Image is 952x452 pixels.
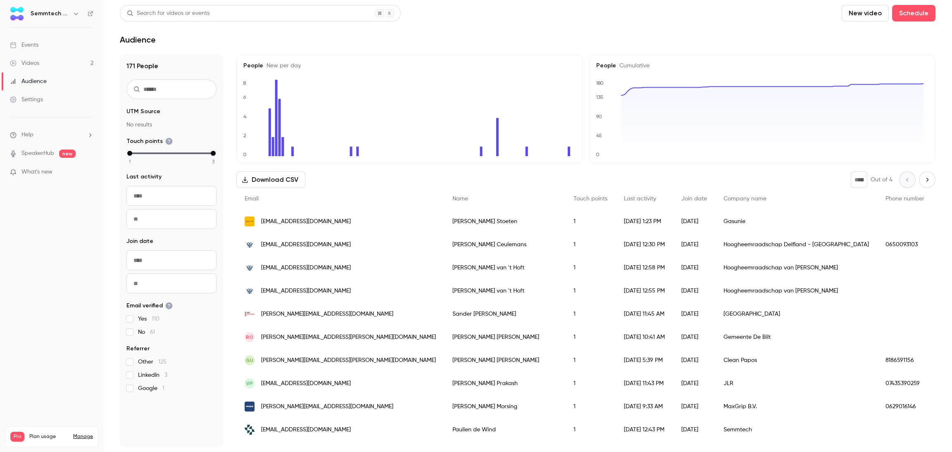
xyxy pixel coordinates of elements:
[616,418,673,441] div: [DATE] 12:43 PM
[444,349,565,372] div: [PERSON_NAME] [PERSON_NAME]
[616,279,673,302] div: [DATE] 12:55 PM
[444,302,565,326] div: Sander [PERSON_NAME]
[10,95,43,104] div: Settings
[211,151,216,156] div: max
[10,41,38,49] div: Events
[263,63,301,69] span: New per day
[73,433,93,440] a: Manage
[126,107,160,116] span: UTM Source
[673,418,715,441] div: [DATE]
[715,349,877,372] div: Clean Papos
[138,315,159,323] span: Yes
[565,302,616,326] div: 1
[261,264,351,272] span: [EMAIL_ADDRESS][DOMAIN_NAME]
[444,418,565,441] div: Paulien de Wind
[243,133,246,138] text: 2
[10,59,39,67] div: Videos
[245,263,255,273] img: hhdelfland.nl
[236,171,305,188] button: Download CSV
[444,256,565,279] div: [PERSON_NAME] van 't Hoft
[673,302,715,326] div: [DATE]
[452,196,468,202] span: Name
[624,196,656,202] span: Last activity
[596,114,602,119] text: 90
[616,372,673,395] div: [DATE] 11:43 PM
[892,5,935,21] button: Schedule
[126,186,217,206] input: From
[152,316,159,322] span: 110
[261,240,351,249] span: [EMAIL_ADDRESS][DOMAIN_NAME]
[596,152,600,157] text: 0
[158,359,167,365] span: 125
[673,210,715,233] div: [DATE]
[885,196,924,202] span: Phone number
[444,279,565,302] div: [PERSON_NAME] van 't Hoft
[444,372,565,395] div: [PERSON_NAME] Prakash
[616,395,673,418] div: [DATE] 9:33 AM
[715,233,877,256] div: Hoogheemraadschap Delfland - [GEOGRAPHIC_DATA]
[245,309,255,319] img: amsterdam.nl
[261,402,393,411] span: [PERSON_NAME][EMAIL_ADDRESS][DOMAIN_NAME]
[261,379,351,388] span: [EMAIL_ADDRESS][DOMAIN_NAME]
[126,61,217,71] h1: 171 People
[243,62,576,70] h5: People
[715,279,877,302] div: Hoogheemraadschap van [PERSON_NAME]
[245,402,255,412] img: maxgrip.com
[724,196,766,202] span: Company name
[596,80,604,86] text: 180
[261,217,351,226] span: [EMAIL_ADDRESS][DOMAIN_NAME]
[261,333,436,342] span: [PERSON_NAME][EMAIL_ADDRESS][PERSON_NAME][DOMAIN_NAME]
[21,149,54,158] a: SpeakerHub
[616,256,673,279] div: [DATE] 12:58 PM
[126,274,217,293] input: To
[31,10,69,18] h6: Semmtech & Laces
[673,256,715,279] div: [DATE]
[212,158,214,165] span: 3
[10,432,24,442] span: Pro
[681,196,707,202] span: Join date
[444,326,565,349] div: [PERSON_NAME] [PERSON_NAME]
[565,279,616,302] div: 1
[243,94,246,100] text: 6
[673,349,715,372] div: [DATE]
[444,233,565,256] div: [PERSON_NAME] Ceulemans
[673,372,715,395] div: [DATE]
[138,384,164,393] span: Google
[21,168,52,176] span: What's new
[126,345,150,353] span: Referrer
[126,302,173,310] span: Email verified
[877,233,933,256] div: 0650093103
[126,137,173,145] span: Touch points
[444,210,565,233] div: [PERSON_NAME] Stoeten
[715,256,877,279] div: Hoogheemraadschap van [PERSON_NAME]
[565,349,616,372] div: 1
[596,62,928,70] h5: People
[715,372,877,395] div: JLR
[10,77,47,86] div: Audience
[616,302,673,326] div: [DATE] 11:45 AM
[245,196,259,202] span: Email
[245,216,255,226] img: gasunie.nl
[565,418,616,441] div: 1
[245,286,255,296] img: hhdelfland.nl
[715,210,877,233] div: Gasunie
[164,372,167,378] span: 3
[126,121,217,129] p: No results
[83,169,93,176] iframe: Noticeable Trigger
[246,333,253,341] span: RO
[616,63,650,69] span: Cumulative
[59,150,76,158] span: new
[129,158,131,165] span: 1
[871,176,892,184] p: Out of 4
[261,356,436,365] span: [PERSON_NAME][EMAIL_ADDRESS][PERSON_NAME][DOMAIN_NAME]
[261,426,351,434] span: [EMAIL_ADDRESS][DOMAIN_NAME]
[138,371,167,379] span: LinkedIn
[243,80,246,86] text: 8
[565,326,616,349] div: 1
[877,372,933,395] div: 07435390259
[715,395,877,418] div: MaxGrip B.V.
[565,233,616,256] div: 1
[673,395,715,418] div: [DATE]
[138,328,155,336] span: No
[565,256,616,279] div: 1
